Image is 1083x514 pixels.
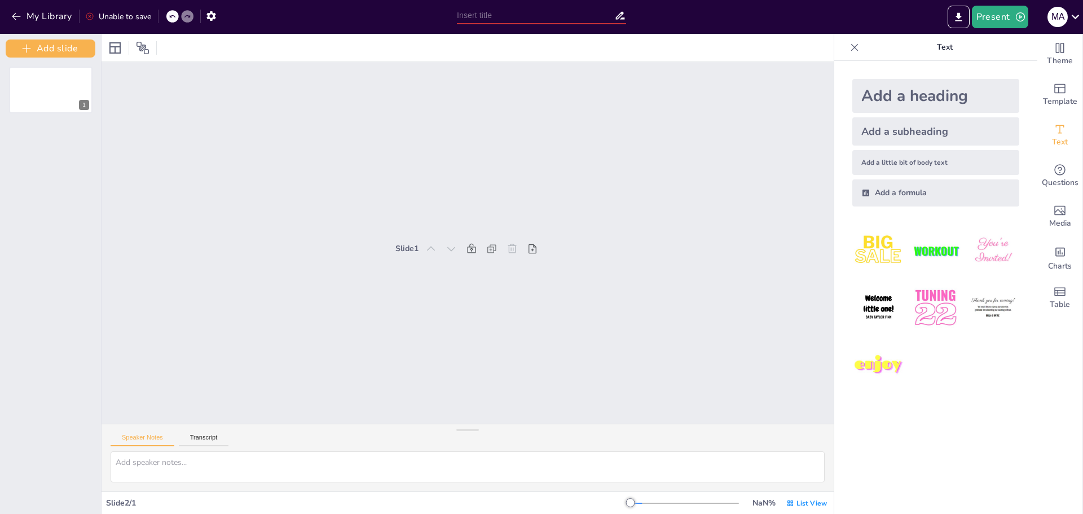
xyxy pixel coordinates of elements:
[1043,95,1077,108] span: Template
[85,11,151,22] div: Unable to save
[136,41,149,55] span: Position
[750,498,777,508] div: NaN %
[79,100,89,110] div: 1
[1037,115,1082,156] div: Add text boxes
[8,7,77,25] button: My Library
[972,6,1028,28] button: Present
[1042,177,1078,189] span: Questions
[179,434,229,446] button: Transcript
[106,39,124,57] div: Layout
[1047,55,1073,67] span: Theme
[852,179,1019,207] div: Add a formula
[967,282,1019,334] img: 6.jpeg
[1052,136,1068,148] span: Text
[852,282,905,334] img: 4.jpeg
[6,39,95,58] button: Add slide
[1047,6,1068,28] button: M A
[395,243,419,254] div: Slide 1
[948,6,970,28] button: Export to PowerPoint
[457,7,614,24] input: Insert title
[1037,237,1082,278] div: Add charts and graphs
[909,282,962,334] img: 5.jpeg
[852,225,905,277] img: 1.jpeg
[1037,34,1082,74] div: Change the overall theme
[864,34,1026,61] p: Text
[111,434,174,446] button: Speaker Notes
[967,225,1019,277] img: 3.jpeg
[106,498,631,508] div: Slide 2 / 1
[1037,74,1082,115] div: Add ready made slides
[1037,156,1082,196] div: Get real-time input from your audience
[1049,217,1071,230] span: Media
[852,117,1019,146] div: Add a subheading
[909,225,962,277] img: 2.jpeg
[796,499,827,508] span: List View
[852,339,905,392] img: 7.jpeg
[852,79,1019,113] div: Add a heading
[1050,298,1070,311] span: Table
[1037,196,1082,237] div: Add images, graphics, shapes or video
[1037,278,1082,318] div: Add a table
[1048,260,1072,273] span: Charts
[1047,7,1068,27] div: M A
[9,67,93,113] div: 1
[852,150,1019,175] div: Add a little bit of body text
